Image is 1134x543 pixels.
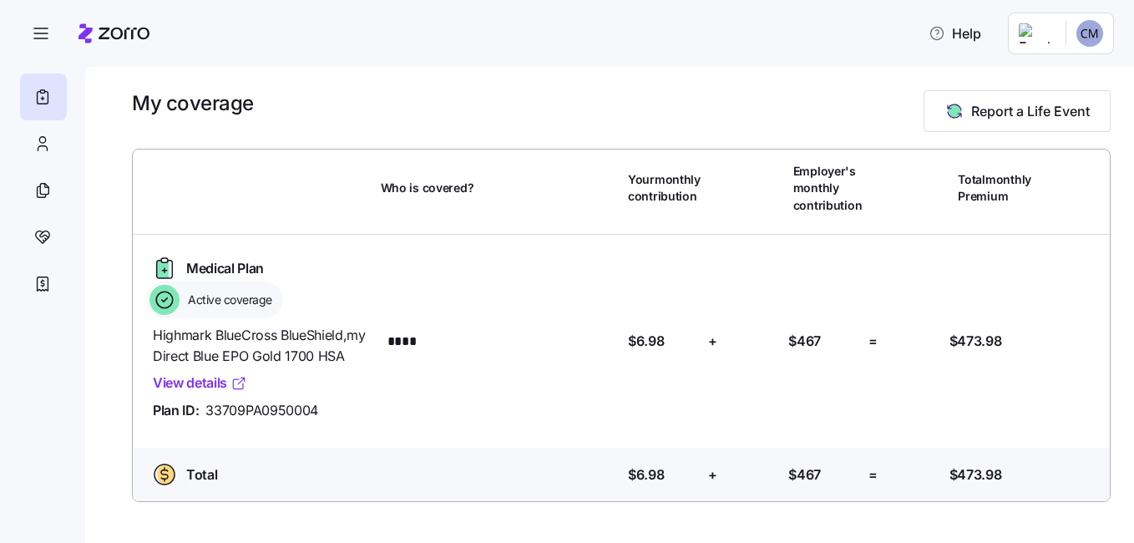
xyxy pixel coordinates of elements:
span: + [708,464,717,485]
img: c1461d6376370ef1e3ee002ffc571ab6 [1076,20,1103,47]
span: 33709PA0950004 [205,400,318,421]
button: Help [915,17,995,50]
a: View details [153,373,247,393]
span: $467 [788,464,821,485]
img: Employer logo [1019,23,1052,43]
span: Highmark BlueCross BlueShield , my Direct Blue EPO Gold 1700 HSA [153,325,367,367]
span: Plan ID: [153,400,199,421]
span: $467 [788,331,821,352]
span: $6.98 [628,464,664,485]
span: $6.98 [628,331,664,352]
span: $473.98 [949,464,1002,485]
span: Report a Life Event [971,101,1090,121]
span: Help [929,23,981,43]
h1: My coverage [132,90,254,116]
button: Report a Life Event [924,90,1111,132]
span: = [868,464,878,485]
span: $473.98 [949,331,1002,352]
span: Who is covered? [381,180,474,196]
span: Active coverage [183,292,272,308]
span: Your monthly contribution [628,171,701,206]
span: Medical Plan [186,258,264,279]
span: Employer's monthly contribution [793,163,863,214]
span: = [868,331,878,352]
span: Total [186,464,217,485]
span: Total monthly Premium [958,171,1031,206]
span: + [708,331,717,352]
